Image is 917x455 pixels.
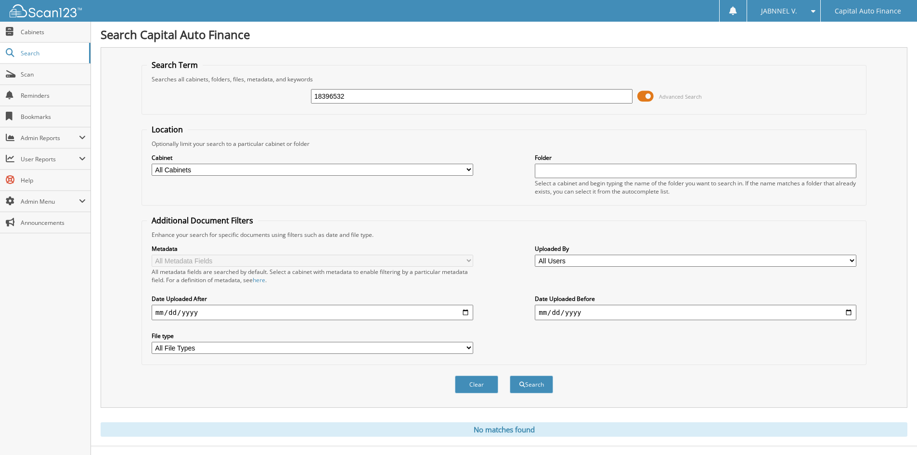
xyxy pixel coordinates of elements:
[21,49,84,57] span: Search
[10,4,82,17] img: scan123-logo-white.svg
[659,93,702,100] span: Advanced Search
[21,113,86,121] span: Bookmarks
[152,268,473,284] div: All metadata fields are searched by default. Select a cabinet with metadata to enable filtering b...
[21,134,79,142] span: Admin Reports
[152,305,473,320] input: start
[253,276,265,284] a: here
[101,26,907,42] h1: Search Capital Auto Finance
[455,376,498,393] button: Clear
[510,376,553,393] button: Search
[21,28,86,36] span: Cabinets
[147,60,203,70] legend: Search Term
[761,8,797,14] span: JABNNEL V.
[152,332,473,340] label: File type
[535,295,856,303] label: Date Uploaded Before
[101,422,907,437] div: No matches found
[21,219,86,227] span: Announcements
[147,231,861,239] div: Enhance your search for specific documents using filters such as date and file type.
[535,154,856,162] label: Folder
[21,176,86,184] span: Help
[21,155,79,163] span: User Reports
[535,305,856,320] input: end
[535,245,856,253] label: Uploaded By
[147,215,258,226] legend: Additional Document Filters
[147,124,188,135] legend: Location
[152,245,473,253] label: Metadata
[21,197,79,206] span: Admin Menu
[21,70,86,78] span: Scan
[152,295,473,303] label: Date Uploaded After
[147,75,861,83] div: Searches all cabinets, folders, files, metadata, and keywords
[835,8,901,14] span: Capital Auto Finance
[152,154,473,162] label: Cabinet
[535,179,856,195] div: Select a cabinet and begin typing the name of the folder you want to search in. If the name match...
[21,91,86,100] span: Reminders
[147,140,861,148] div: Optionally limit your search to a particular cabinet or folder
